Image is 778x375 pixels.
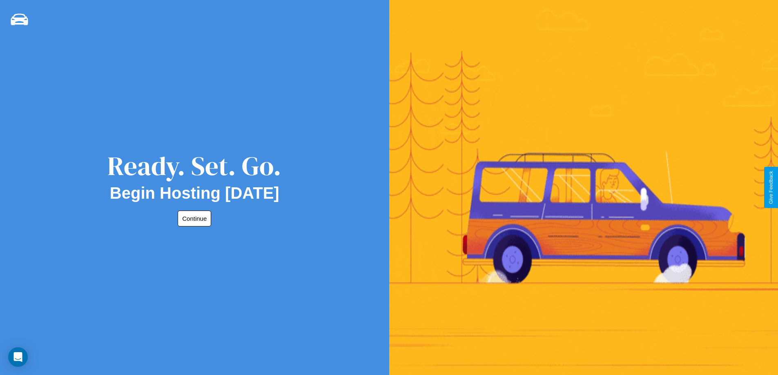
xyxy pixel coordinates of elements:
[178,211,211,226] button: Continue
[8,347,28,367] div: Open Intercom Messenger
[107,148,281,184] div: Ready. Set. Go.
[110,184,279,202] h2: Begin Hosting [DATE]
[768,171,774,204] div: Give Feedback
